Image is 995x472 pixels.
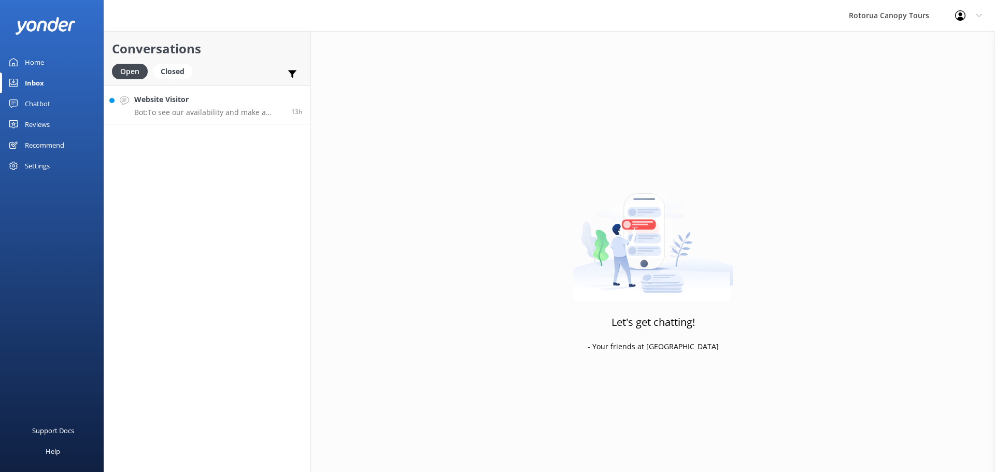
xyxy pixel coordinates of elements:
[25,52,44,73] div: Home
[46,441,60,462] div: Help
[573,171,733,301] img: artwork of a man stealing a conversation from at giant smartphone
[25,155,50,176] div: Settings
[25,135,64,155] div: Recommend
[134,94,283,105] h4: Website Visitor
[134,108,283,117] p: Bot: To see our availability and make a booking, please visit: [URL][DOMAIN_NAME].
[32,420,74,441] div: Support Docs
[25,73,44,93] div: Inbox
[153,65,197,77] a: Closed
[16,17,75,34] img: yonder-white-logo.png
[112,65,153,77] a: Open
[291,107,303,116] span: 09:56pm 13-Aug-2025 (UTC +12:00) Pacific/Auckland
[112,64,148,79] div: Open
[153,64,192,79] div: Closed
[25,114,50,135] div: Reviews
[612,314,695,331] h3: Let's get chatting!
[104,85,310,124] a: Website VisitorBot:To see our availability and make a booking, please visit: [URL][DOMAIN_NAME].13h
[25,93,50,114] div: Chatbot
[588,341,719,352] p: - Your friends at [GEOGRAPHIC_DATA]
[112,39,303,59] h2: Conversations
